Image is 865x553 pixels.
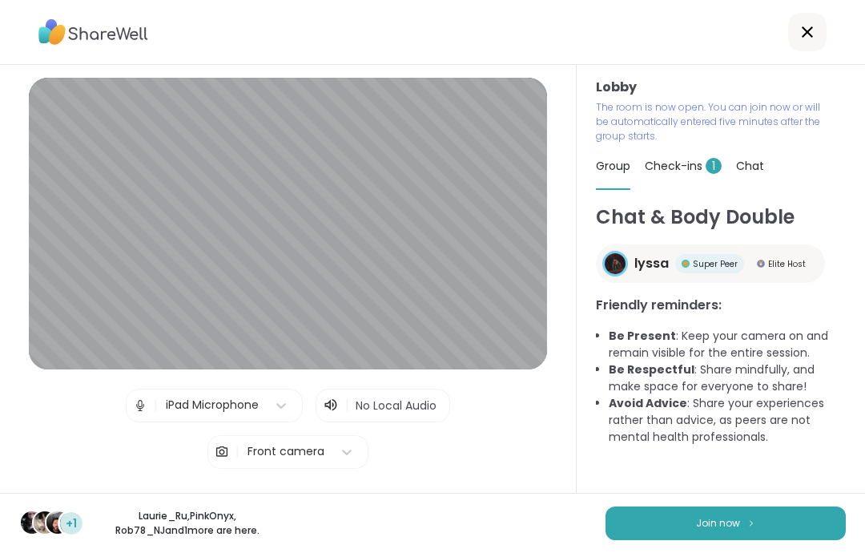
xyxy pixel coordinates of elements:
[596,296,846,315] h3: Friendly reminders:
[609,361,694,377] b: Be Respectful
[596,78,846,97] h3: Lobby
[215,436,229,468] img: Camera
[133,390,147,422] img: Microphone
[247,443,324,460] div: Front camera
[609,395,687,411] b: Avoid Advice
[34,511,56,534] img: PinkOnyx
[706,158,722,174] span: 1
[235,436,239,468] span: |
[66,515,77,532] span: +1
[596,158,630,174] span: Group
[682,260,690,268] img: Super Peer
[205,491,372,506] span: Test speaker and microphone
[736,158,764,174] span: Chat
[345,396,349,415] span: |
[38,14,148,50] img: ShareWell Logo
[154,390,158,422] span: |
[757,260,765,268] img: Elite Host
[21,511,43,534] img: Laurie_Ru
[596,100,827,143] p: The room is now open. You can join now or will be automatically entered five minutes after the gr...
[645,158,722,174] span: Check-ins
[634,254,669,273] span: lyssa
[609,395,846,446] li: : Share your experiences rather than advice, as peers are not mental health professionals.
[696,516,740,531] span: Join now
[98,509,277,538] p: Laurie_Ru , PinkOnyx , Rob78_NJ and 1 more are here.
[596,244,825,283] a: lyssalyssaSuper PeerSuper PeerElite HostElite Host
[596,203,846,232] h1: Chat & Body Double
[356,398,437,414] span: No Local Audio
[166,397,259,414] div: iPad Microphone
[746,519,756,527] img: ShareWell Logomark
[605,253,626,274] img: lyssa
[609,361,846,395] li: : Share mindfully, and make space for everyone to share!
[605,507,846,540] button: Join now
[199,482,378,515] button: Test speaker and microphone
[609,328,676,344] b: Be Present
[609,328,846,361] li: : Keep your camera on and remain visible for the entire session.
[768,258,806,270] span: Elite Host
[46,511,69,534] img: Rob78_NJ
[693,258,738,270] span: Super Peer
